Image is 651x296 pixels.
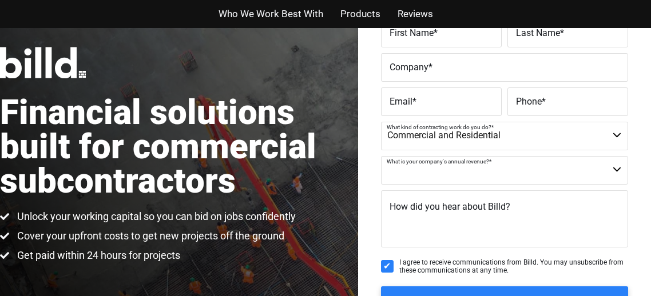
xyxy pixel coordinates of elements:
span: Last Name [516,27,560,38]
span: I agree to receive communications from Billd. You may unsubscribe from these communications at an... [399,258,628,275]
span: Get paid within 24 hours for projects [14,249,180,262]
a: Who We Work Best With [219,6,323,22]
span: Unlock your working capital so you can bid on jobs confidently [14,210,296,223]
span: Email [390,95,412,106]
a: Products [340,6,380,22]
span: Company [390,61,428,72]
span: Cover your upfront costs to get new projects off the ground [14,229,284,243]
input: I agree to receive communications from Billd. You may unsubscribe from these communications at an... [381,260,394,273]
span: First Name [390,27,434,38]
span: How did you hear about Billd? [390,201,510,212]
a: Reviews [398,6,433,22]
span: Phone [516,95,542,106]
